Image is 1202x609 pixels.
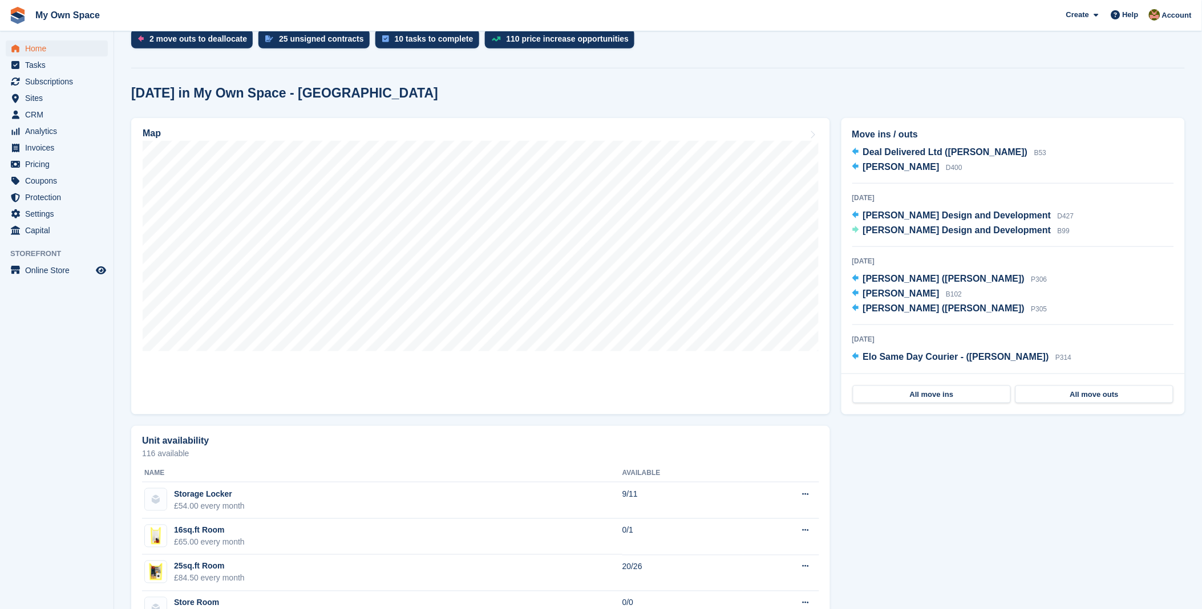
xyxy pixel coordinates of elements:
[852,272,1047,287] a: [PERSON_NAME] ([PERSON_NAME]) P306
[852,145,1047,160] a: Deal Delivered Ltd ([PERSON_NAME]) B53
[485,29,641,54] a: 110 price increase opportunities
[1066,9,1089,21] span: Create
[25,90,94,106] span: Sites
[174,500,245,512] div: £54.00 every month
[25,173,94,189] span: Coupons
[622,464,743,482] th: Available
[25,140,94,156] span: Invoices
[258,29,375,54] a: 25 unsigned contracts
[622,555,743,591] td: 20/26
[852,302,1047,316] a: [PERSON_NAME] ([PERSON_NAME]) P305
[6,173,108,189] a: menu
[25,74,94,90] span: Subscriptions
[1058,227,1070,235] span: B99
[1034,149,1046,157] span: B53
[863,147,1028,157] span: Deal Delivered Ltd ([PERSON_NAME])
[9,7,26,24] img: stora-icon-8386f47178a22dfd0bd8f6a31ec36ba5ce8667c1dd55bd0f319d3a0aa187defe.svg
[25,107,94,123] span: CRM
[145,525,167,547] img: 16ft-storage-room-front-2.png
[6,123,108,139] a: menu
[94,263,108,277] a: Preview store
[6,206,108,222] a: menu
[6,189,108,205] a: menu
[1015,385,1173,404] a: All move outs
[265,35,273,42] img: contract_signature_icon-13c848040528278c33f63329250d36e43548de30e8caae1d1a13099fd9432cc5.svg
[174,488,245,500] div: Storage Locker
[149,34,247,43] div: 2 move outs to deallocate
[25,189,94,205] span: Protection
[395,34,473,43] div: 10 tasks to complete
[1031,275,1047,283] span: P306
[507,34,629,43] div: 110 price increase opportunities
[6,74,108,90] a: menu
[174,597,249,609] div: Store Room
[863,303,1025,313] span: [PERSON_NAME] ([PERSON_NAME])
[852,224,1070,238] a: [PERSON_NAME] Design and Development B99
[1031,305,1047,313] span: P305
[852,128,1174,141] h2: Move ins / outs
[863,162,940,172] span: [PERSON_NAME]
[174,573,245,584] div: £84.50 every month
[1149,9,1160,21] img: Keely Collin
[852,256,1174,266] div: [DATE]
[863,274,1025,283] span: [PERSON_NAME] ([PERSON_NAME])
[25,40,94,56] span: Home
[6,90,108,106] a: menu
[6,156,108,172] a: menu
[6,140,108,156] a: menu
[25,222,94,238] span: Capital
[863,289,940,298] span: [PERSON_NAME]
[946,164,962,172] span: D400
[131,29,258,54] a: 2 move outs to deallocate
[138,35,144,42] img: move_outs_to_deallocate_icon-f764333ba52eb49d3ac5e1228854f67142a1ed5810a6f6cc68b1a99e826820c5.svg
[863,352,1049,362] span: Elo Same Day Courier - ([PERSON_NAME])
[852,160,962,175] a: [PERSON_NAME] D400
[174,525,245,537] div: 16sq.ft Room
[143,128,161,139] h2: Map
[25,206,94,222] span: Settings
[852,334,1174,344] div: [DATE]
[6,107,108,123] a: menu
[6,57,108,73] a: menu
[622,519,743,555] td: 0/1
[142,436,209,446] h2: Unit availability
[852,193,1174,203] div: [DATE]
[142,464,622,482] th: Name
[375,29,485,54] a: 10 tasks to complete
[622,482,743,519] td: 9/11
[852,209,1074,224] a: [PERSON_NAME] Design and Development D427
[145,489,167,510] img: blank-unit-type-icon-ffbac7b88ba66c5e286b0e438baccc4b9c83835d4c34f86887a83fc20ec27e7b.svg
[142,449,819,457] p: 116 available
[174,537,245,549] div: £65.00 every month
[131,118,830,415] a: Map
[6,40,108,56] a: menu
[852,287,962,302] a: [PERSON_NAME] B102
[174,561,245,573] div: 25sq.ft Room
[1162,10,1192,21] span: Account
[1058,212,1074,220] span: D427
[853,385,1011,404] a: All move ins
[852,350,1072,365] a: Elo Same Day Courier - ([PERSON_NAME]) P314
[10,248,114,259] span: Storefront
[946,290,962,298] span: B102
[25,123,94,139] span: Analytics
[863,210,1051,220] span: [PERSON_NAME] Design and Development
[863,225,1051,235] span: [PERSON_NAME] Design and Development
[1123,9,1139,21] span: Help
[131,86,438,101] h2: [DATE] in My Own Space - [GEOGRAPHIC_DATA]
[6,262,108,278] a: menu
[145,561,167,583] img: 25sqft_storage_room-front-3.png
[31,6,104,25] a: My Own Space
[1055,354,1071,362] span: P314
[25,262,94,278] span: Online Store
[382,35,389,42] img: task-75834270c22a3079a89374b754ae025e5fb1db73e45f91037f5363f120a921f8.svg
[279,34,364,43] div: 25 unsigned contracts
[25,57,94,73] span: Tasks
[25,156,94,172] span: Pricing
[6,222,108,238] a: menu
[492,36,501,42] img: price_increase_opportunities-93ffe204e8149a01c8c9dc8f82e8f89637d9d84a8eef4429ea346261dce0b2c0.svg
